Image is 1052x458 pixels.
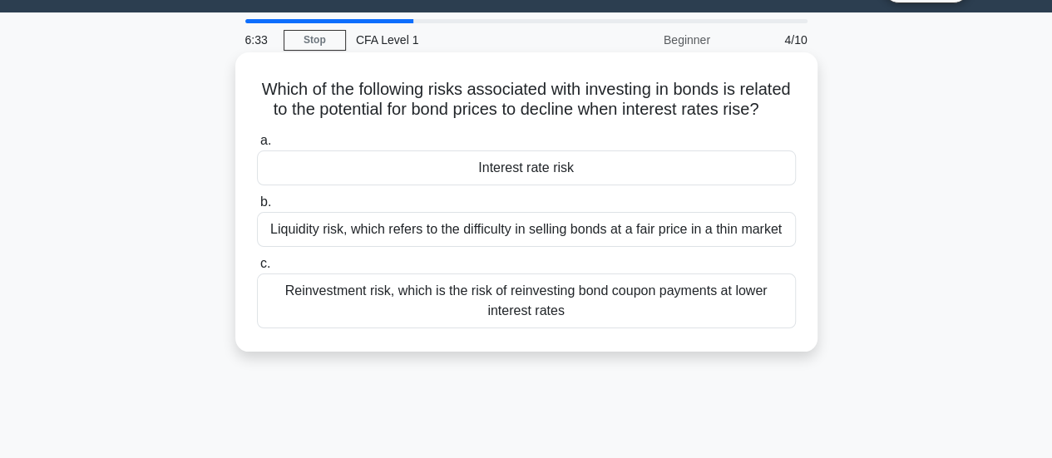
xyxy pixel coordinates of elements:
[257,150,796,185] div: Interest rate risk
[257,212,796,247] div: Liquidity risk, which refers to the difficulty in selling bonds at a fair price in a thin market
[720,23,817,57] div: 4/10
[257,273,796,328] div: Reinvestment risk, which is the risk of reinvesting bond coupon payments at lower interest rates
[346,23,575,57] div: CFA Level 1
[284,30,346,51] a: Stop
[575,23,720,57] div: Beginner
[235,23,284,57] div: 6:33
[260,256,270,270] span: c.
[255,79,798,121] h5: Which of the following risks associated with investing in bonds is related to the potential for b...
[260,195,271,209] span: b.
[260,133,271,147] span: a.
